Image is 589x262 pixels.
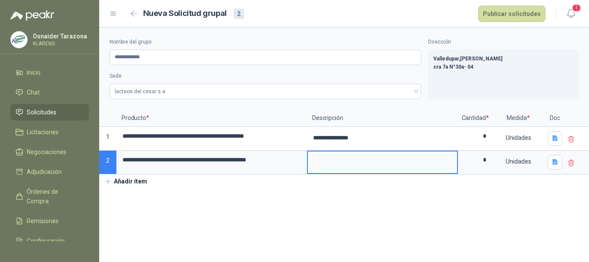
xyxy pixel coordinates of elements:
img: Company Logo [11,32,27,48]
p: Doc [544,110,566,127]
label: Sede [110,72,421,80]
span: Remisiones [27,216,59,226]
h2: Nueva Solicitud grupal [143,7,227,20]
p: Valledupar , [PERSON_NAME] [433,55,573,63]
span: 1 [572,4,581,12]
div: Unidades [493,152,543,171]
div: Unidades [493,128,543,148]
span: Chat [27,88,40,97]
span: lacteos del cesar s.a [115,85,416,98]
a: Órdenes de Compra [10,183,89,209]
span: Adjudicación [27,167,62,177]
p: 1 [99,127,116,151]
p: Cantidad [458,110,492,127]
button: Publicar solicitudes [478,6,545,22]
span: Órdenes de Compra [27,187,81,206]
span: Licitaciones [27,127,59,137]
a: Negociaciones [10,144,89,160]
button: 1 [563,6,579,22]
a: Inicio [10,64,89,81]
p: cra 7a N°30a- 04 [433,63,573,71]
div: 2 [234,9,244,19]
a: Configuración [10,233,89,249]
label: Nombre del grupo [110,38,421,46]
p: 2 [99,151,116,174]
p: Medida [492,110,544,127]
span: Configuración [27,236,65,246]
p: Descripción [307,110,458,127]
a: Licitaciones [10,124,89,140]
span: Inicio [27,68,41,77]
button: Añadir ítem [99,174,152,189]
p: Producto [116,110,307,127]
span: Negociaciones [27,147,66,157]
a: Remisiones [10,213,89,229]
a: Solicitudes [10,104,89,120]
a: Chat [10,84,89,101]
span: Solicitudes [27,107,56,117]
label: Dirección [428,38,579,46]
img: Logo peakr [10,10,54,21]
p: KLARENS [33,41,87,46]
a: Adjudicación [10,164,89,180]
p: Osnaider Tarazona [33,33,87,39]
